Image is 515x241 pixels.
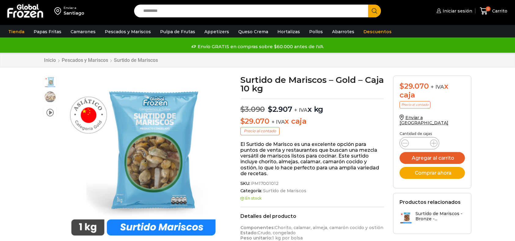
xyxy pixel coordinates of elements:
a: Pescados y Mariscos [102,26,154,37]
strong: Peso unitario: [240,235,272,241]
bdi: 3.090 [240,105,265,114]
a: Descuentos [360,26,395,37]
a: 0 Carrito [478,4,509,18]
a: Papas Fritas [31,26,64,37]
bdi: 2.907 [268,105,292,114]
span: $ [240,105,245,114]
a: Abarrotes [329,26,357,37]
a: Surtido de Mariscos [114,57,158,63]
span: $ [240,117,245,126]
a: Surtido de Mariscos [262,188,306,193]
a: Pulpa de Frutas [157,26,198,37]
a: Inicio [44,57,56,63]
button: Search button [368,5,381,17]
span: Categoría: [240,188,384,193]
strong: Estado: [240,230,257,236]
h2: Productos relacionados [400,199,461,205]
a: Camarones [68,26,99,37]
a: Tienda [5,26,27,37]
a: Iniciar sesión [435,5,472,17]
p: En stock [240,196,384,200]
p: Precio al contado [400,101,430,108]
p: Precio al contado [240,127,279,135]
span: Carrito [491,8,507,14]
span: + IVA [431,84,444,90]
bdi: 29.070 [240,117,269,126]
strong: Componentes: [240,225,275,230]
a: Queso Crema [235,26,271,37]
span: $ [400,82,404,90]
span: + IVA [294,107,308,113]
p: El Surtido de Marisco es una excelente opción para puntos de venta y restaurantes que buscan una ... [240,141,384,176]
span: surtido de marisco gold [44,91,56,103]
span: 0 [486,6,491,11]
span: SKU: [240,181,384,186]
button: Comprar ahora [400,167,465,179]
p: Cantidad de cajas [400,132,465,136]
a: Hortalizas [274,26,303,37]
button: Agregar al carrito [400,152,465,164]
h2: Detalles del producto [240,213,384,219]
div: Santiago [64,10,84,16]
span: PM17001012 [250,181,279,186]
p: x caja [240,117,384,126]
span: + IVA [272,119,285,125]
a: Appetizers [201,26,232,37]
span: $ [268,105,272,114]
a: Pescados y Mariscos [61,57,108,63]
input: Product quantity [414,139,425,147]
span: surtido-gold [44,76,56,88]
p: x kg [240,99,384,114]
a: Enviar a [GEOGRAPHIC_DATA] [400,115,448,126]
span: Iniciar sesión [441,8,472,14]
h3: Surtido de Mariscos - Bronze -... [415,211,465,222]
nav: Breadcrumb [44,57,158,63]
a: Surtido de Mariscos - Bronze -... [400,211,465,224]
div: Enviar a [64,6,84,10]
bdi: 29.070 [400,82,429,90]
a: Pollos [306,26,326,37]
div: x caja [400,82,465,100]
h1: Surtido de Mariscos – Gold – Caja 10 kg [240,76,384,93]
img: address-field-icon.svg [54,6,64,16]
